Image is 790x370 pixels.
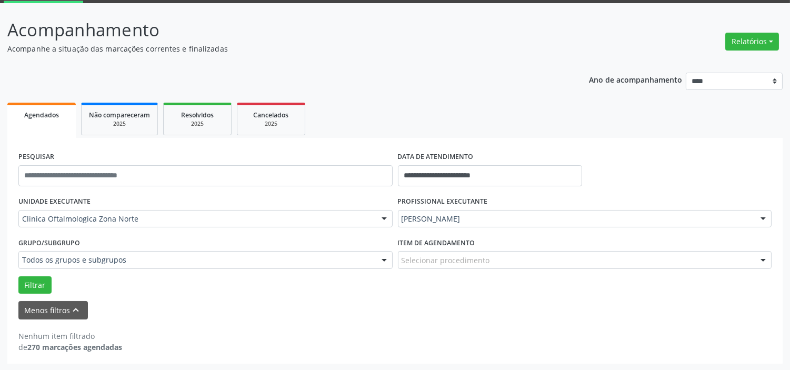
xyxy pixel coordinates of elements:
[245,120,297,128] div: 2025
[89,111,150,119] span: Não compareceram
[398,235,475,251] label: Item de agendamento
[22,214,371,224] span: Clinica Oftalmologica Zona Norte
[18,235,80,251] label: Grupo/Subgrupo
[398,149,474,165] label: DATA DE ATENDIMENTO
[725,33,779,51] button: Relatórios
[18,331,122,342] div: Nenhum item filtrado
[18,342,122,353] div: de
[7,17,550,43] p: Acompanhamento
[171,120,224,128] div: 2025
[22,255,371,265] span: Todos os grupos e subgrupos
[18,149,54,165] label: PESQUISAR
[181,111,214,119] span: Resolvidos
[589,73,682,86] p: Ano de acompanhamento
[402,214,751,224] span: [PERSON_NAME]
[18,301,88,319] button: Menos filtroskeyboard_arrow_up
[398,194,488,210] label: PROFISSIONAL EXECUTANTE
[71,304,82,316] i: keyboard_arrow_up
[7,43,550,54] p: Acompanhe a situação das marcações correntes e finalizadas
[18,276,52,294] button: Filtrar
[27,342,122,352] strong: 270 marcações agendadas
[402,255,490,266] span: Selecionar procedimento
[18,194,91,210] label: UNIDADE EXECUTANTE
[254,111,289,119] span: Cancelados
[89,120,150,128] div: 2025
[24,111,59,119] span: Agendados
